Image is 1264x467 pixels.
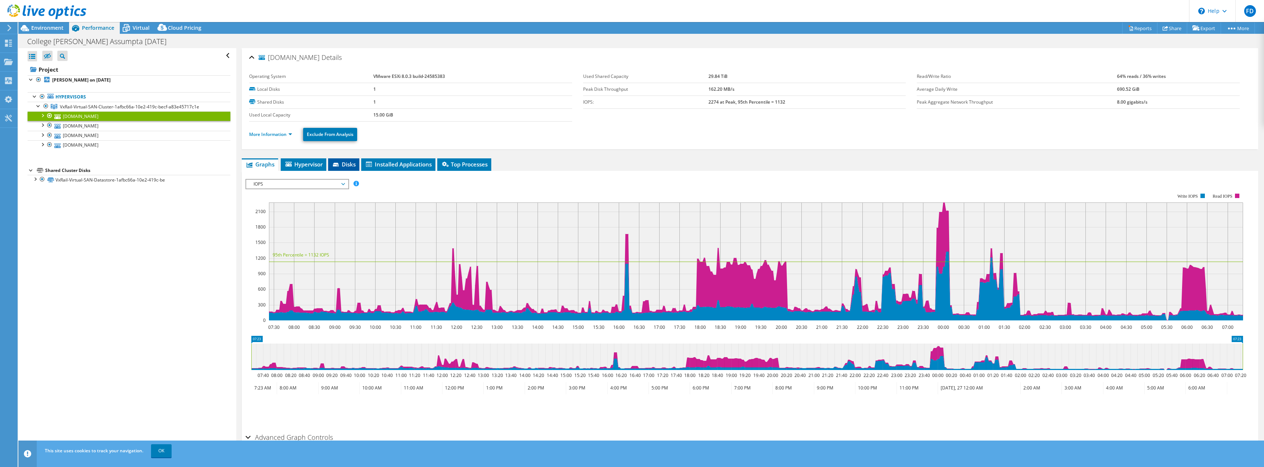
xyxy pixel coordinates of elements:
label: Peak Aggregate Network Throughput [917,98,1117,106]
text: 05:00 [1139,372,1150,378]
text: 13:40 [505,372,517,378]
text: 09:20 [326,372,338,378]
text: 12:20 [450,372,462,378]
text: 12:40 [464,372,475,378]
text: 13:30 [512,324,523,330]
text: 10:30 [390,324,401,330]
label: Shared Disks [249,98,373,106]
text: 21:00 [808,372,820,378]
text: 01:20 [987,372,999,378]
span: Disks [332,161,356,168]
text: 20:20 [781,372,792,378]
text: 20:00 [776,324,787,330]
text: 10:00 [370,324,381,330]
a: Share [1157,22,1187,34]
b: 2274 at Peak, 95th Percentile = 1132 [708,99,785,105]
text: 20:30 [796,324,807,330]
div: Shared Cluster Disks [45,166,230,175]
a: More [1221,22,1255,34]
label: Local Disks [249,86,373,93]
text: 06:00 [1181,324,1193,330]
text: 10:00 [354,372,365,378]
span: Environment [31,24,64,31]
text: 00:30 [958,324,970,330]
text: 21:20 [822,372,833,378]
text: 01:40 [1001,372,1012,378]
span: [DOMAIN_NAME] [259,54,320,61]
text: 16:40 [629,372,641,378]
text: 00:00 [932,372,944,378]
text: 23:40 [919,372,930,378]
text: 03:00 [1056,372,1067,378]
text: 14:20 [533,372,544,378]
text: 16:20 [615,372,627,378]
label: Used Shared Capacity [583,73,709,80]
text: 09:00 [329,324,341,330]
b: VMware ESXi 8.0.3 build-24585383 [373,73,445,79]
span: Virtual [133,24,150,31]
text: 23:30 [918,324,929,330]
text: 03:40 [1084,372,1095,378]
span: Installed Applications [365,161,432,168]
b: 1 [373,99,376,105]
span: Details [322,53,342,62]
text: 13:20 [492,372,503,378]
text: 18:00 [694,324,706,330]
h1: College [PERSON_NAME] Assumpta [DATE] [24,37,178,46]
b: 1 [373,86,376,92]
text: 04:00 [1100,324,1112,330]
text: Write IOPS [1177,194,1198,199]
text: 19:30 [755,324,766,330]
a: Reports [1122,22,1157,34]
label: Peak Disk Throughput [583,86,709,93]
label: Read/Write Ratio [917,73,1117,80]
text: 19:20 [739,372,751,378]
text: 11:20 [409,372,420,378]
text: 1800 [255,224,266,230]
text: 01:30 [999,324,1010,330]
text: 17:00 [643,372,654,378]
text: 00:00 [938,324,949,330]
span: Cloud Pricing [168,24,201,31]
text: 06:40 [1207,372,1219,378]
b: [PERSON_NAME] on [DATE] [52,77,111,83]
text: 05:40 [1166,372,1178,378]
text: 15:30 [593,324,604,330]
text: 10:20 [368,372,379,378]
text: 16:00 [602,372,613,378]
text: 04:30 [1121,324,1132,330]
text: 00:20 [946,372,957,378]
text: 05:20 [1153,372,1164,378]
text: 02:00 [1019,324,1030,330]
text: 1500 [255,239,266,245]
a: Exclude From Analysis [303,128,357,141]
text: 06:00 [1180,372,1191,378]
text: 900 [258,270,266,277]
text: 17:20 [657,372,668,378]
a: VxRail-Virtual-SAN-Cluster-1afbc66a-10e2-419c-becf-a83e45717c1e [28,102,230,111]
text: 14:00 [532,324,543,330]
text: 2100 [255,208,266,215]
text: 300 [258,302,266,308]
text: 20:40 [794,372,806,378]
a: [DOMAIN_NAME] [28,140,230,150]
text: 18:40 [712,372,723,378]
text: 13:00 [478,372,489,378]
text: 20:00 [767,372,778,378]
text: 12:00 [437,372,448,378]
text: 14:00 [519,372,531,378]
text: 10:40 [381,372,393,378]
text: 22:30 [877,324,888,330]
text: 11:00 [395,372,407,378]
a: [PERSON_NAME] on [DATE] [28,75,230,85]
text: 01:00 [973,372,985,378]
text: 02:20 [1028,372,1040,378]
text: 06:30 [1202,324,1213,330]
text: 23:20 [905,372,916,378]
text: 18:30 [715,324,726,330]
text: 02:40 [1042,372,1054,378]
text: 01:00 [978,324,990,330]
text: 22:40 [877,372,888,378]
text: 17:00 [654,324,665,330]
text: 19:00 [735,324,746,330]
